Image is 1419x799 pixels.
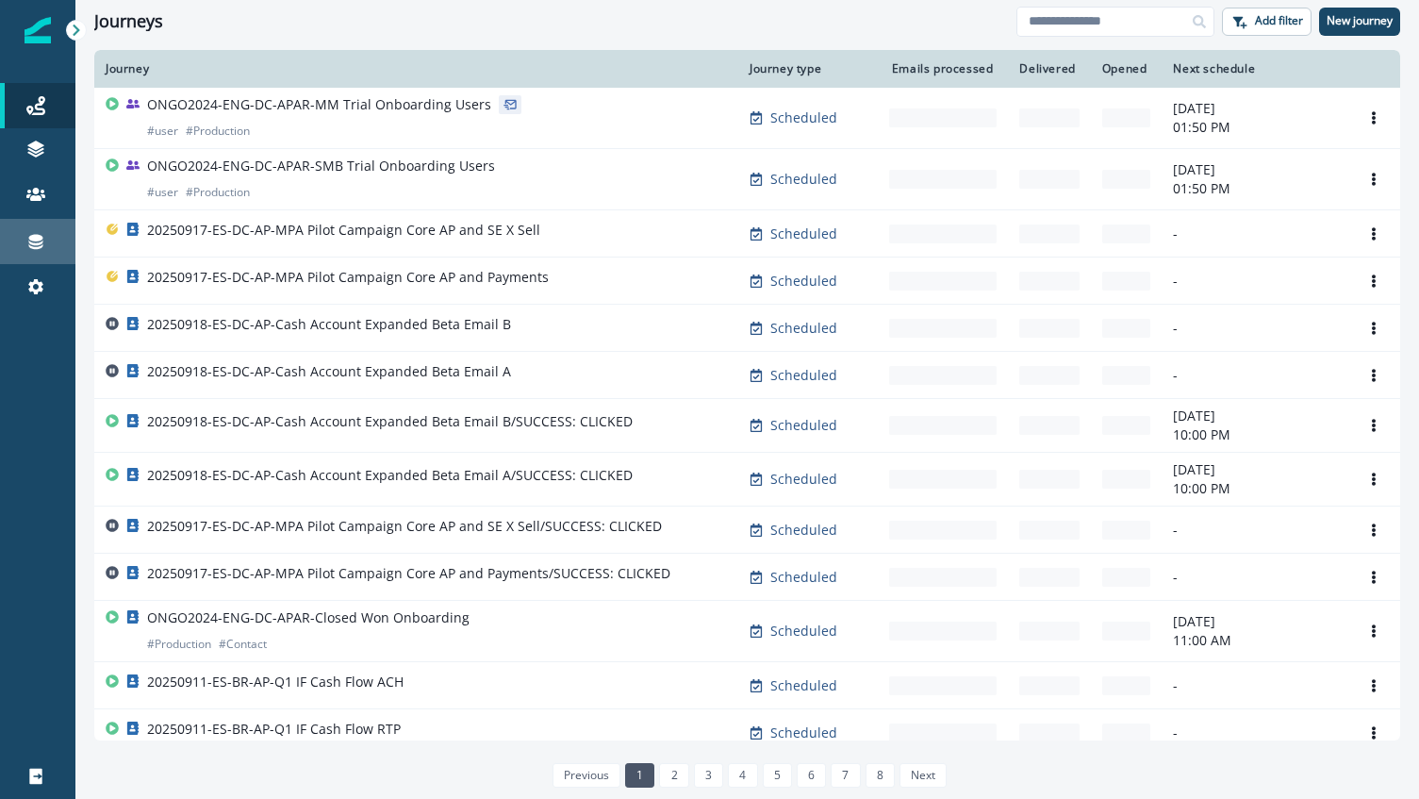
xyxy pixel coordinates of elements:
[625,763,654,788] a: Page 1 is your current page
[147,157,495,175] p: ONGO2024-ENG-DC-APAR-SMB Trial Onboarding Users
[147,412,633,431] p: 20250918-ES-DC-AP-Cash Account Expanded Beta Email B/SUCCESS: CLICKED
[94,305,1400,352] a: 20250918-ES-DC-AP-Cash Account Expanded Beta Email BScheduled--Options
[1359,314,1389,342] button: Options
[94,88,1400,149] a: ONGO2024-ENG-DC-APAR-MM Trial Onboarding Users#user#ProductionScheduled-[DATE]01:50 PMOptions
[770,470,837,489] p: Scheduled
[94,601,1400,662] a: ONGO2024-ENG-DC-APAR-Closed Won Onboarding#Production#ContactScheduled-[DATE]11:00 AMOptions
[694,763,723,788] a: Page 3
[1173,160,1336,179] p: [DATE]
[1173,99,1336,118] p: [DATE]
[797,763,826,788] a: Page 6
[1359,563,1389,591] button: Options
[1359,361,1389,390] button: Options
[770,416,837,435] p: Scheduled
[1359,104,1389,132] button: Options
[106,61,727,76] div: Journey
[1359,672,1389,700] button: Options
[219,635,267,654] p: # Contact
[770,676,837,695] p: Scheduled
[1019,61,1079,76] div: Delivered
[1359,465,1389,493] button: Options
[1359,267,1389,295] button: Options
[1319,8,1400,36] button: New journey
[1173,612,1336,631] p: [DATE]
[770,622,837,641] p: Scheduled
[831,763,860,788] a: Page 7
[94,662,1400,709] a: 20250911-ES-BR-AP-Q1 IF Cash Flow ACHScheduled--Options
[659,763,688,788] a: Page 2
[866,763,895,788] a: Page 8
[94,709,1400,757] a: 20250911-ES-BR-AP-Q1 IF Cash Flow RTPScheduled--Options
[889,61,998,76] div: Emails processed
[1173,61,1336,76] div: Next schedule
[25,17,51,43] img: Inflection
[147,315,511,334] p: 20250918-ES-DC-AP-Cash Account Expanded Beta Email B
[186,183,250,202] p: # Production
[147,564,670,583] p: 20250917-ES-DC-AP-MPA Pilot Campaign Core AP and Payments/SUCCESS: CLICKED
[770,225,837,243] p: Scheduled
[94,11,163,32] h1: Journeys
[94,210,1400,258] a: 20250917-ES-DC-AP-MPA Pilot Campaign Core AP and SE X SellScheduled--Options
[94,149,1400,210] a: ONGO2024-ENG-DC-APAR-SMB Trial Onboarding Users#user#ProductionScheduled-[DATE]01:50 PMOptions
[1173,272,1336,291] p: -
[1359,165,1389,193] button: Options
[147,183,178,202] p: # user
[1102,61,1151,76] div: Opened
[1359,617,1389,645] button: Options
[770,272,837,291] p: Scheduled
[1173,460,1336,479] p: [DATE]
[94,554,1400,601] a: 20250917-ES-DC-AP-MPA Pilot Campaign Core AP and Payments/SUCCESS: CLICKEDScheduled--Options
[1173,568,1336,587] p: -
[147,466,633,485] p: 20250918-ES-DC-AP-Cash Account Expanded Beta Email A/SUCCESS: CLICKED
[147,122,178,141] p: # user
[147,517,662,536] p: 20250917-ES-DC-AP-MPA Pilot Campaign Core AP and SE X Sell/SUCCESS: CLICKED
[147,268,549,287] p: 20250917-ES-DC-AP-MPA Pilot Campaign Core AP and Payments
[770,366,837,385] p: Scheduled
[1173,366,1336,385] p: -
[1173,179,1336,198] p: 01:50 PM
[1359,719,1389,747] button: Options
[1222,8,1312,36] button: Add filter
[1173,676,1336,695] p: -
[94,399,1400,453] a: 20250918-ES-DC-AP-Cash Account Expanded Beta Email B/SUCCESS: CLICKEDScheduled-[DATE]10:00 PMOptions
[94,258,1400,305] a: 20250917-ES-DC-AP-MPA Pilot Campaign Core AP and PaymentsScheduled--Options
[94,453,1400,507] a: 20250918-ES-DC-AP-Cash Account Expanded Beta Email A/SUCCESS: CLICKEDScheduled-[DATE]10:00 PMOptions
[147,95,491,114] p: ONGO2024-ENG-DC-APAR-MM Trial Onboarding Users
[147,221,540,240] p: 20250917-ES-DC-AP-MPA Pilot Campaign Core AP and SE X Sell
[147,362,511,381] p: 20250918-ES-DC-AP-Cash Account Expanded Beta Email A
[186,122,250,141] p: # Production
[1359,411,1389,440] button: Options
[899,763,947,788] a: Next page
[750,61,866,76] div: Journey type
[770,170,837,189] p: Scheduled
[770,108,837,127] p: Scheduled
[147,635,211,654] p: # Production
[1173,724,1336,742] p: -
[1173,118,1336,137] p: 01:50 PM
[770,724,837,742] p: Scheduled
[770,568,837,587] p: Scheduled
[1173,631,1336,650] p: 11:00 AM
[1173,479,1336,498] p: 10:00 PM
[548,763,948,788] ul: Pagination
[94,352,1400,399] a: 20250918-ES-DC-AP-Cash Account Expanded Beta Email AScheduled--Options
[1173,521,1336,540] p: -
[1327,14,1393,27] p: New journey
[1173,225,1336,243] p: -
[147,720,401,739] p: 20250911-ES-BR-AP-Q1 IF Cash Flow RTP
[763,763,792,788] a: Page 5
[1359,516,1389,544] button: Options
[94,507,1400,554] a: 20250917-ES-DC-AP-MPA Pilot Campaign Core AP and SE X Sell/SUCCESS: CLICKEDScheduled--Options
[770,319,837,338] p: Scheduled
[1173,407,1336,425] p: [DATE]
[1255,14,1303,27] p: Add filter
[147,673,404,691] p: 20250911-ES-BR-AP-Q1 IF Cash Flow ACH
[1173,425,1336,444] p: 10:00 PM
[1173,319,1336,338] p: -
[770,521,837,540] p: Scheduled
[728,763,757,788] a: Page 4
[1359,220,1389,248] button: Options
[147,608,470,627] p: ONGO2024-ENG-DC-APAR-Closed Won Onboarding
